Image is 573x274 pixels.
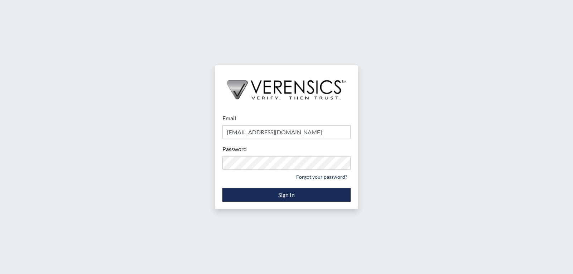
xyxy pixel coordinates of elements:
img: logo-wide-black.2aad4157.png [215,65,358,107]
a: Forgot your password? [293,171,351,182]
label: Email [222,114,236,122]
label: Password [222,145,247,153]
button: Sign In [222,188,351,202]
input: Email [222,125,351,139]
